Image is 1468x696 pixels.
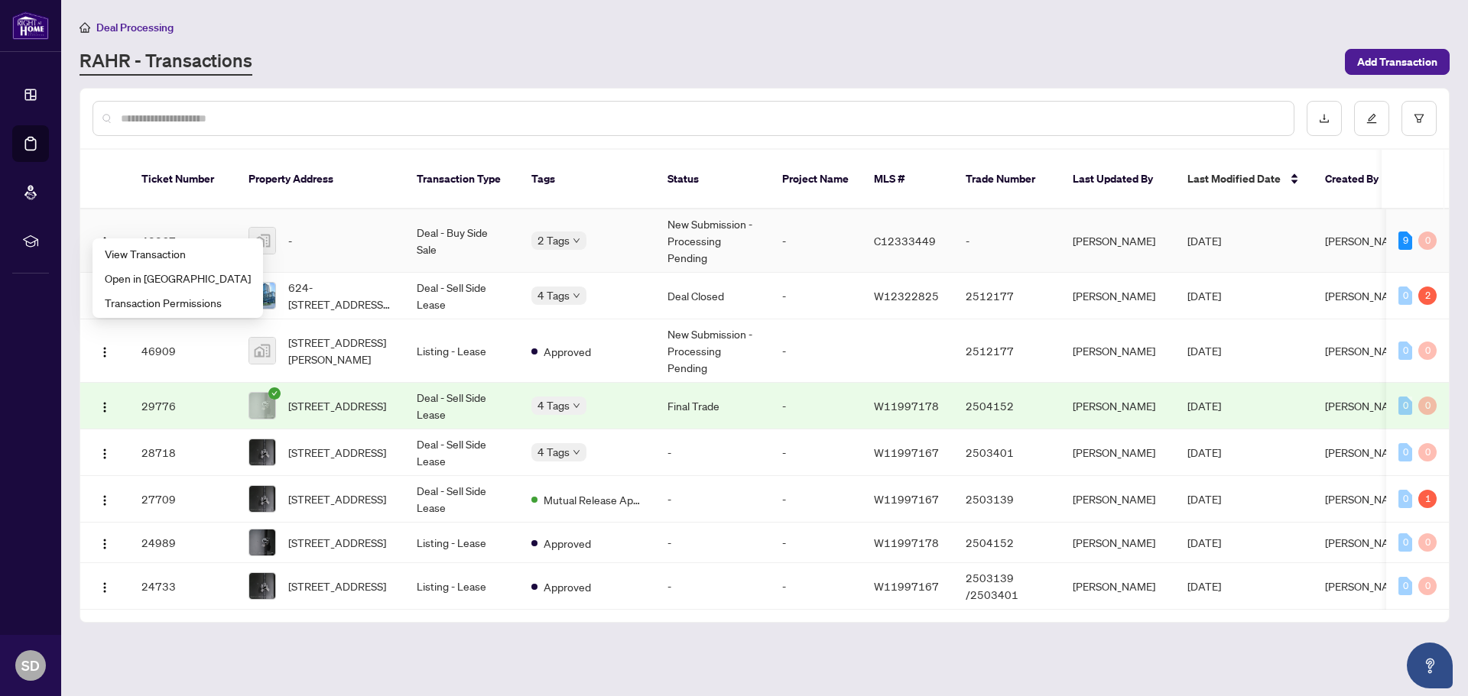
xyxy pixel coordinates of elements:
img: Logo [99,236,111,248]
td: - [770,476,862,523]
div: 0 [1398,533,1412,552]
img: thumbnail-img [249,573,275,599]
span: Approved [544,535,591,552]
button: Logo [93,338,117,363]
td: - [770,209,862,273]
td: Deal - Sell Side Lease [404,429,519,476]
span: edit [1366,113,1377,124]
td: Deal - Sell Side Lease [404,476,519,523]
button: Logo [93,574,117,598]
button: Logo [93,228,117,253]
td: - [770,429,862,476]
button: Logo [93,487,117,511]
div: 0 [1398,342,1412,360]
span: 624-[STREET_ADDRESS][PERSON_NAME] [288,279,392,312]
span: [STREET_ADDRESS] [288,490,386,507]
td: 2512177 [953,273,1060,319]
img: Logo [99,581,111,594]
div: 2 [1418,286,1437,305]
div: 0 [1418,533,1437,552]
div: 0 [1398,286,1412,305]
span: W12322825 [874,289,939,303]
span: Mutual Release Approved [544,491,643,508]
td: [PERSON_NAME] [1060,273,1175,319]
button: Logo [93,440,117,465]
div: 0 [1398,397,1412,415]
button: download [1307,101,1342,136]
td: - [655,563,770,610]
img: thumbnail-img [249,439,275,465]
span: [DATE] [1187,536,1221,549]
img: thumbnail-img [249,228,275,254]
td: Listing - Lease [404,563,519,610]
span: W11997178 [874,399,939,413]
td: 2512177 [953,319,1060,383]
td: Final Trade [655,383,770,429]
span: Open in [GEOGRAPHIC_DATA] [105,270,251,286]
button: Logo [93,530,117,555]
span: [PERSON_NAME] [1325,579,1408,593]
button: filter [1401,101,1437,136]
td: 24989 [129,523,236,563]
td: 48867 [129,209,236,273]
td: [PERSON_NAME] [1060,209,1175,273]
td: - [770,563,862,610]
td: Listing - Lease [404,523,519,563]
td: - [655,523,770,563]
td: 2504152 [953,523,1060,563]
td: Deal Closed [655,273,770,319]
div: 9 [1398,231,1412,250]
span: [DATE] [1187,234,1221,248]
span: [DATE] [1187,579,1221,593]
span: [DATE] [1187,445,1221,459]
th: Tags [519,150,655,209]
span: [STREET_ADDRESS] [288,444,386,461]
span: download [1319,113,1330,124]
td: - [953,209,1060,273]
th: Status [655,150,770,209]
td: 24733 [129,563,236,610]
div: 0 [1418,397,1437,415]
td: 29776 [129,383,236,429]
span: down [573,292,580,299]
td: Deal - Sell Side Lease [404,273,519,319]
span: 4 Tags [538,286,570,304]
td: [PERSON_NAME] [1060,563,1175,610]
button: Add Transaction [1345,49,1450,75]
span: SD [21,655,40,676]
img: thumbnail-img [249,529,275,555]
td: Deal - Sell Side Lease [404,383,519,429]
span: check-circle [268,387,281,400]
img: logo [12,11,49,40]
td: New Submission - Processing Pending [655,319,770,383]
th: Property Address [236,150,404,209]
span: Last Modified Date [1187,170,1281,187]
span: [PERSON_NAME] [1325,445,1408,459]
td: [PERSON_NAME] [1060,523,1175,563]
img: Logo [99,538,111,550]
th: Last Modified Date [1175,150,1313,209]
img: thumbnail-img [249,486,275,512]
div: 0 [1398,490,1412,508]
img: Logo [99,448,111,460]
div: 0 [1418,342,1437,360]
span: View Transaction [105,245,251,262]
img: Logo [99,346,111,358]
th: Last Updated By [1060,150,1175,209]
span: down [573,402,580,410]
span: home [80,22,90,33]
div: 0 [1398,577,1412,595]
div: 0 [1418,231,1437,250]
span: Add Transaction [1357,50,1437,74]
span: 2 Tags [538,231,570,249]
span: [PERSON_NAME] [1325,536,1408,549]
span: [DATE] [1187,344,1221,358]
td: [PERSON_NAME] [1060,476,1175,523]
span: C12333449 [874,234,936,248]
td: 2503139 /2503401 [953,563,1060,610]
td: - [655,476,770,523]
span: [DATE] [1187,289,1221,303]
td: [PERSON_NAME] [1060,319,1175,383]
span: W11997178 [874,536,939,549]
span: [STREET_ADDRESS] [288,578,386,594]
